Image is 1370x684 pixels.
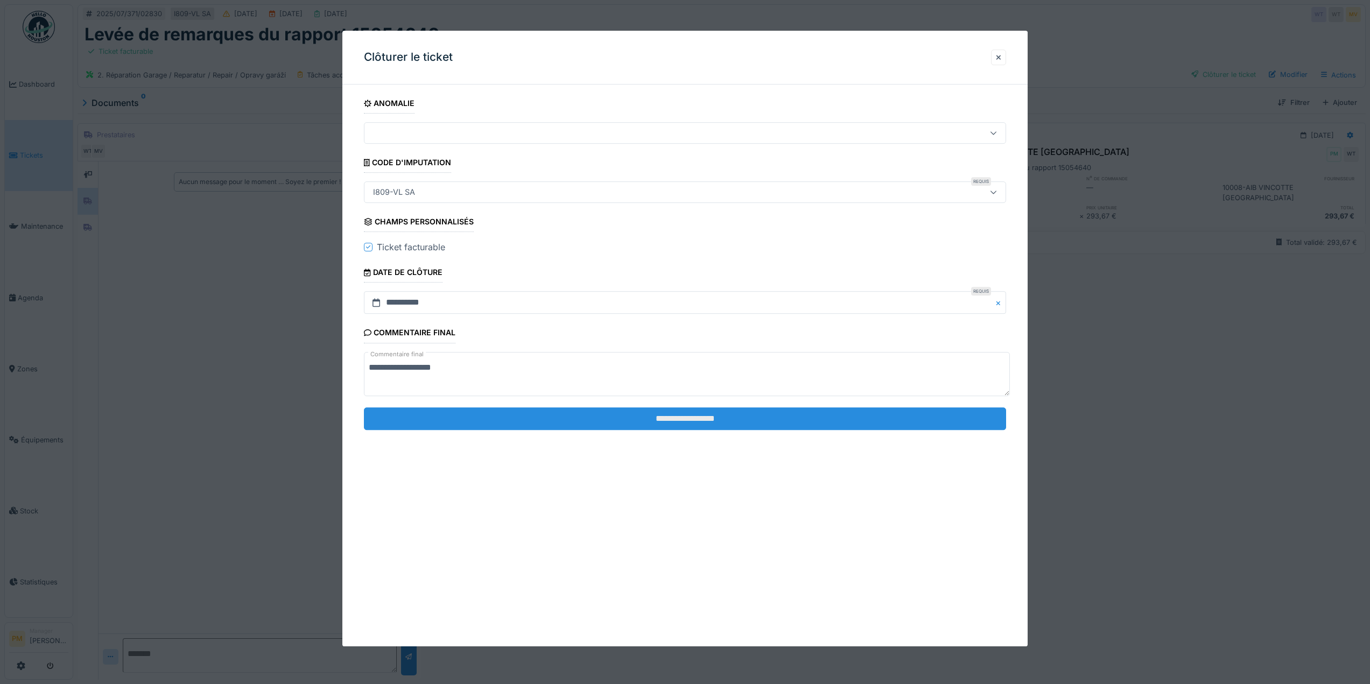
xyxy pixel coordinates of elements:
div: Date de clôture [364,265,442,283]
div: Anomalie [364,95,414,114]
div: Code d'imputation [364,154,451,173]
div: Requis [971,287,991,296]
div: Commentaire final [364,325,455,343]
div: Requis [971,177,991,186]
div: I809-VL SA [369,186,419,198]
label: Commentaire final [368,348,426,361]
div: Ticket facturable [377,241,445,254]
button: Close [994,292,1006,314]
h3: Clôturer le ticket [364,51,453,64]
div: Champs personnalisés [364,214,474,232]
